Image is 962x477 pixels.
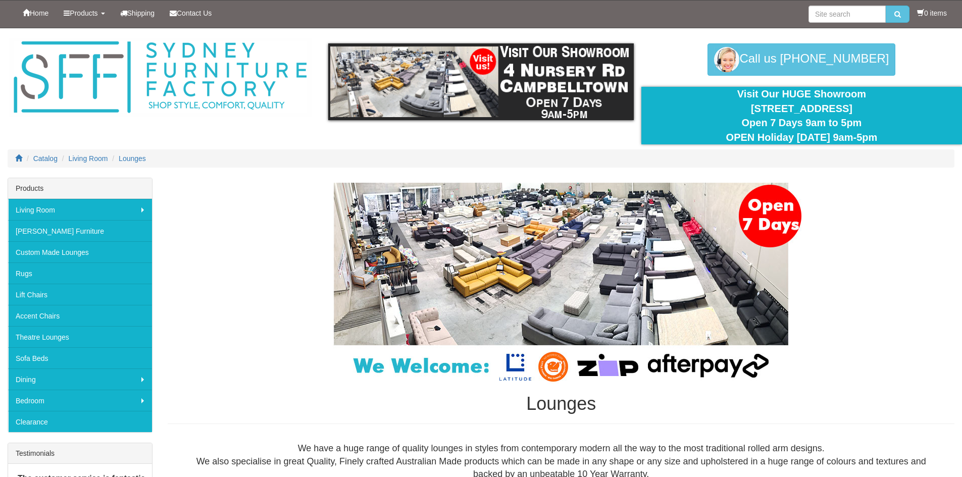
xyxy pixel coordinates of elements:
a: Theatre Lounges [8,326,152,347]
a: Catalog [33,154,58,163]
a: Living Room [8,199,152,220]
div: Visit Our HUGE Showroom [STREET_ADDRESS] Open 7 Days 9am to 5pm OPEN Holiday [DATE] 9am-5pm [649,87,954,144]
a: Home [15,1,56,26]
div: Testimonials [8,443,152,464]
li: 0 items [917,8,947,18]
a: Contact Us [162,1,219,26]
span: Products [70,9,97,17]
img: Sydney Furniture Factory [9,38,312,117]
a: Lift Chairs [8,284,152,305]
span: Shipping [127,9,155,17]
a: Living Room [69,154,108,163]
img: Lounges [309,183,814,384]
input: Site search [808,6,886,23]
a: Custom Made Lounges [8,241,152,262]
span: Contact Us [177,9,212,17]
a: Shipping [113,1,163,26]
a: Sofa Beds [8,347,152,368]
h1: Lounges [168,394,954,414]
div: Products [8,178,152,199]
a: Lounges [119,154,146,163]
a: Bedroom [8,390,152,411]
a: Rugs [8,262,152,284]
a: Products [56,1,112,26]
span: Home [30,9,48,17]
a: Accent Chairs [8,305,152,326]
a: [PERSON_NAME] Furniture [8,220,152,241]
a: Dining [8,368,152,390]
a: Clearance [8,411,152,432]
img: showroom.gif [328,43,634,120]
